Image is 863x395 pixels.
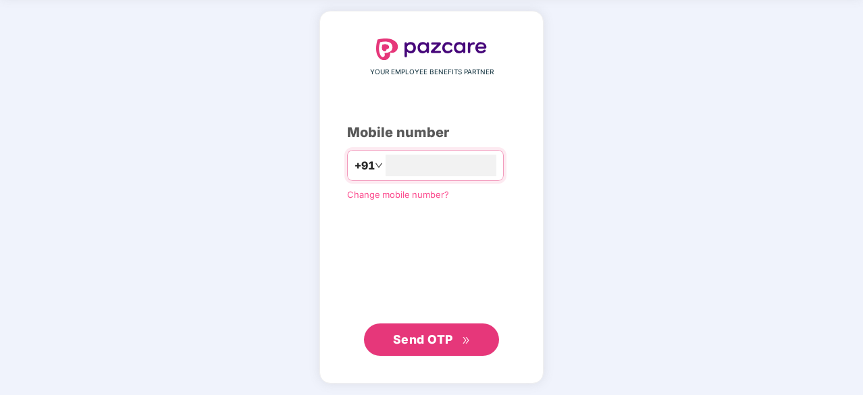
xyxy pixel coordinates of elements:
[355,157,375,174] span: +91
[370,67,494,78] span: YOUR EMPLOYEE BENEFITS PARTNER
[347,122,516,143] div: Mobile number
[347,189,449,200] a: Change mobile number?
[393,332,453,346] span: Send OTP
[364,323,499,356] button: Send OTPdouble-right
[462,336,471,345] span: double-right
[375,161,383,169] span: down
[376,38,487,60] img: logo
